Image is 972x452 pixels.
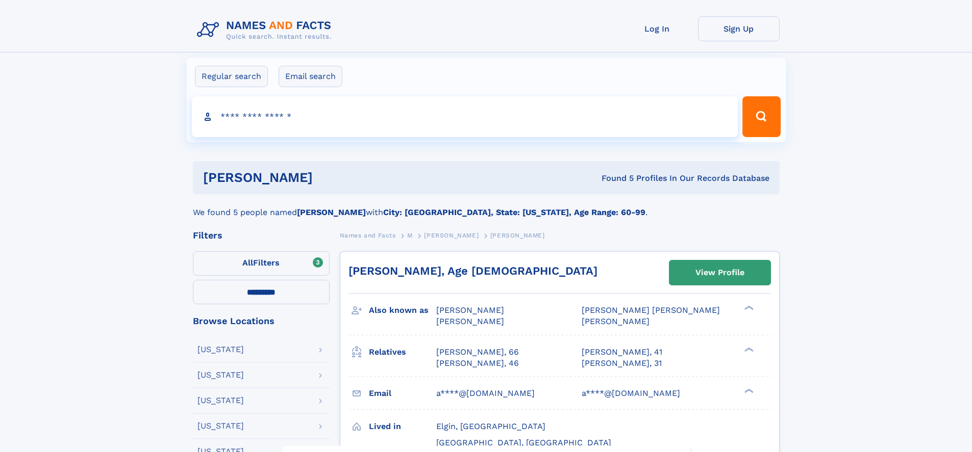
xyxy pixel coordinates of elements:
[193,16,340,44] img: Logo Names and Facts
[193,251,330,276] label: Filters
[436,316,504,326] span: [PERSON_NAME]
[582,305,720,315] span: [PERSON_NAME] [PERSON_NAME]
[340,229,396,242] a: Names and Facts
[424,232,479,239] span: [PERSON_NAME]
[582,347,662,358] a: [PERSON_NAME], 41
[695,261,744,284] div: View Profile
[424,229,479,242] a: [PERSON_NAME]
[436,347,519,358] a: [PERSON_NAME], 66
[195,66,268,87] label: Regular search
[742,346,754,353] div: ❯
[407,232,413,239] span: M
[197,345,244,354] div: [US_STATE]
[197,396,244,405] div: [US_STATE]
[742,96,780,137] button: Search Button
[242,258,253,268] span: All
[193,316,330,326] div: Browse Locations
[742,305,754,311] div: ❯
[407,229,413,242] a: M
[348,264,597,277] a: [PERSON_NAME], Age [DEMOGRAPHIC_DATA]
[279,66,342,87] label: Email search
[742,387,754,394] div: ❯
[383,207,645,217] b: City: [GEOGRAPHIC_DATA], State: [US_STATE], Age Range: 60-99
[436,358,519,369] a: [PERSON_NAME], 46
[193,194,780,219] div: We found 5 people named with .
[457,173,769,184] div: Found 5 Profiles In Our Records Database
[436,421,545,431] span: Elgin, [GEOGRAPHIC_DATA]
[203,171,457,184] h1: [PERSON_NAME]
[193,231,330,240] div: Filters
[369,418,436,435] h3: Lived in
[582,358,662,369] a: [PERSON_NAME], 31
[297,207,366,217] b: [PERSON_NAME]
[197,371,244,379] div: [US_STATE]
[369,385,436,402] h3: Email
[369,302,436,319] h3: Also known as
[436,305,504,315] span: [PERSON_NAME]
[192,96,738,137] input: search input
[436,438,611,447] span: [GEOGRAPHIC_DATA], [GEOGRAPHIC_DATA]
[490,232,545,239] span: [PERSON_NAME]
[669,260,770,285] a: View Profile
[197,422,244,430] div: [US_STATE]
[616,16,698,41] a: Log In
[369,343,436,361] h3: Relatives
[698,16,780,41] a: Sign Up
[582,316,650,326] span: [PERSON_NAME]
